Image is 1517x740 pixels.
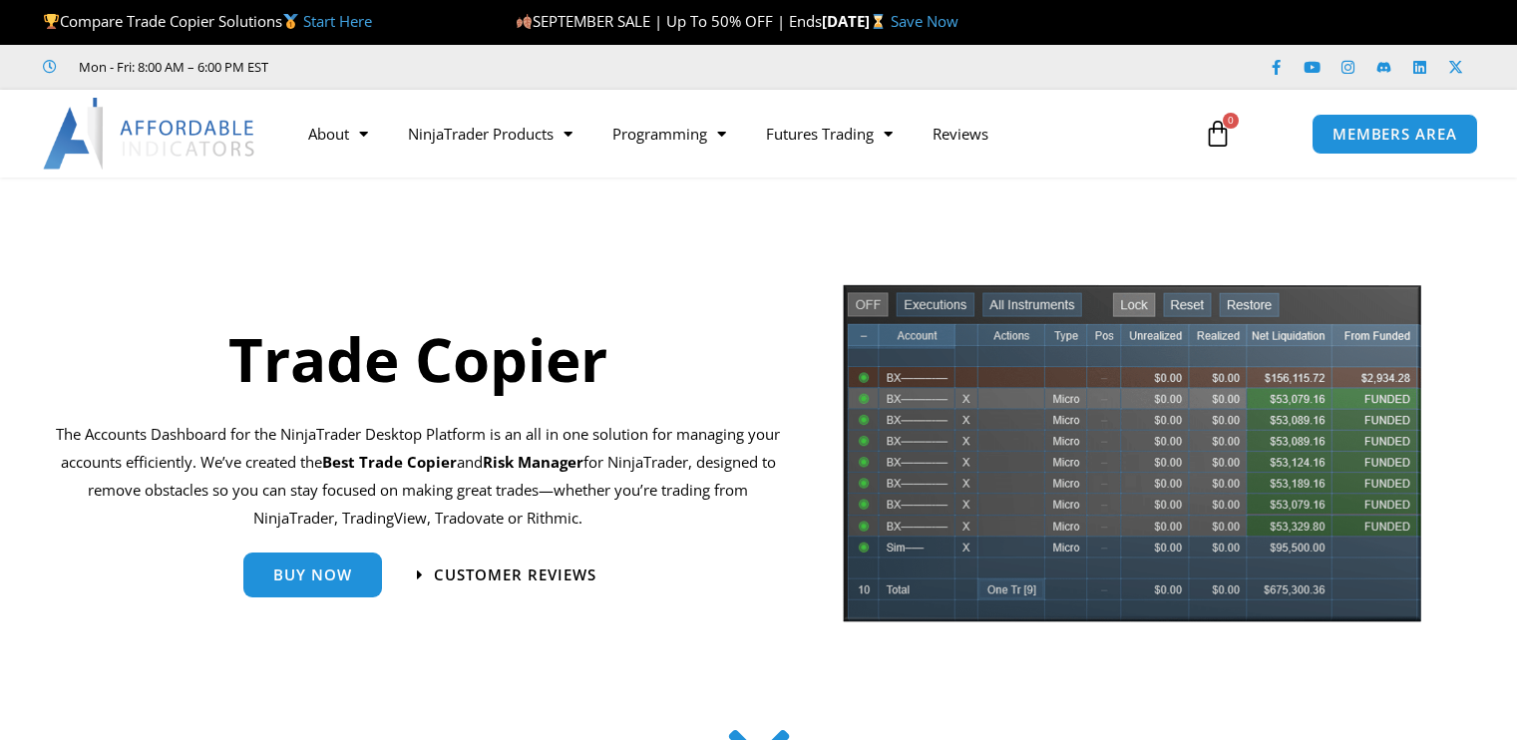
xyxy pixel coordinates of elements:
[288,111,1184,157] nav: Menu
[56,421,781,532] p: The Accounts Dashboard for the NinjaTrader Desktop Platform is an all in one solution for managin...
[43,11,372,31] span: Compare Trade Copier Solutions
[517,14,532,29] img: 🍂
[388,111,592,157] a: NinjaTrader Products
[417,567,596,582] a: Customer Reviews
[1174,105,1262,163] a: 0
[283,14,298,29] img: 🥇
[273,567,352,582] span: Buy Now
[1332,127,1457,142] span: MEMBERS AREA
[1223,113,1239,129] span: 0
[516,11,822,31] span: SEPTEMBER SALE | Up To 50% OFF | Ends
[822,11,891,31] strong: [DATE]
[43,98,257,170] img: LogoAI | Affordable Indicators – NinjaTrader
[871,14,886,29] img: ⌛
[891,11,958,31] a: Save Now
[434,567,596,582] span: Customer Reviews
[841,282,1423,638] img: tradecopier | Affordable Indicators – NinjaTrader
[1312,114,1478,155] a: MEMBERS AREA
[592,111,746,157] a: Programming
[243,553,382,597] a: Buy Now
[322,452,457,472] b: Best Trade Copier
[56,317,781,401] h1: Trade Copier
[44,14,59,29] img: 🏆
[74,55,268,79] span: Mon - Fri: 8:00 AM – 6:00 PM EST
[296,57,595,77] iframe: Customer reviews powered by Trustpilot
[913,111,1008,157] a: Reviews
[483,452,583,472] strong: Risk Manager
[288,111,388,157] a: About
[303,11,372,31] a: Start Here
[746,111,913,157] a: Futures Trading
